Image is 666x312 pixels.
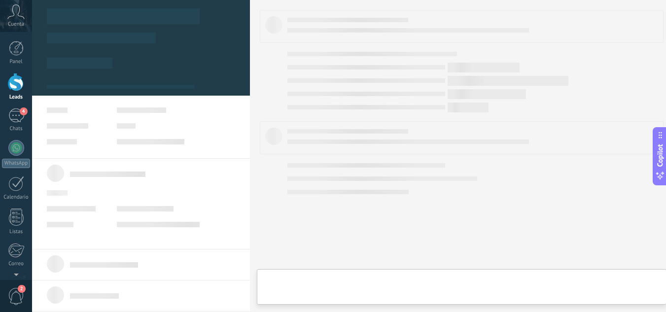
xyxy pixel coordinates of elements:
[2,194,31,201] div: Calendario
[2,126,31,132] div: Chats
[2,159,30,168] div: WhatsApp
[20,107,28,115] span: 4
[2,229,31,235] div: Listas
[2,59,31,65] div: Panel
[2,94,31,101] div: Leads
[8,21,24,28] span: Cuenta
[2,261,31,267] div: Correo
[655,144,665,167] span: Copilot
[18,285,26,293] span: 2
